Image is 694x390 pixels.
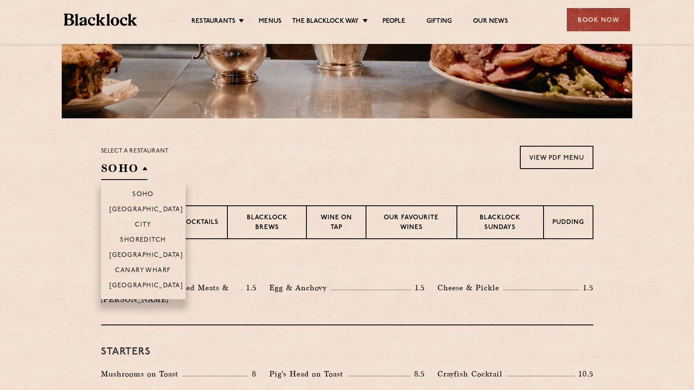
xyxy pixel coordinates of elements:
p: [GEOGRAPHIC_DATA] [109,252,183,260]
p: Pudding [552,218,584,229]
p: [GEOGRAPHIC_DATA] [109,282,183,291]
p: Shoreditch [120,237,166,245]
p: Soho [132,191,154,199]
p: Canary Wharf [115,267,171,275]
h3: Starters [101,346,593,357]
a: Menus [259,17,281,27]
p: 8.5 [410,368,425,379]
p: [GEOGRAPHIC_DATA] [109,206,183,215]
p: Wine on Tap [315,213,357,233]
h2: SOHO [101,161,148,180]
p: Crayfish Cocktail [437,368,507,380]
p: 8 [248,368,257,379]
p: Select a restaurant [101,146,169,157]
h3: Pre Chop Bites [101,260,593,271]
p: Pig's Head on Toast [269,368,347,380]
a: Our News [473,17,508,27]
p: 1.5 [579,282,593,293]
p: Blacklock Sundays [466,213,534,233]
a: The Blacklock Way [292,17,359,27]
p: Egg & Anchovy [269,282,331,294]
p: Blacklock Brews [236,213,298,233]
div: Book Now [567,8,630,31]
p: 1.5 [242,282,257,293]
p: Mushrooms on Toast [101,368,183,380]
p: Cheese & Pickle [437,282,503,294]
img: BL_Textured_Logo-footer-cropped.svg [64,14,137,26]
a: View PDF Menu [520,146,593,169]
a: Restaurants [191,17,235,27]
p: Our favourite wines [375,213,448,233]
a: Gifting [426,17,452,27]
a: People [383,17,405,27]
p: 10.5 [574,368,593,379]
p: City [135,221,151,230]
p: Cocktails [181,218,219,229]
p: 1.5 [411,282,425,293]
